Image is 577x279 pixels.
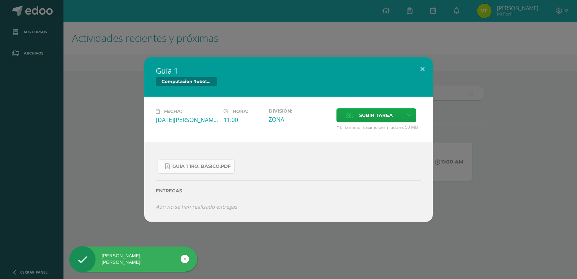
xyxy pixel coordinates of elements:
h2: Guía 1 [156,66,421,76]
span: Hora: [233,109,248,114]
div: [DATE][PERSON_NAME] [156,116,218,124]
label: Entregas [156,188,421,193]
span: Fecha: [164,109,182,114]
div: ZONA [269,115,331,123]
span: Guía 1 1ro. Básico.pdf [172,164,231,169]
div: [PERSON_NAME], [PERSON_NAME]! [69,253,197,266]
button: Close (Esc) [412,57,433,82]
span: Computación Robótica [156,77,217,86]
div: 11:00 [224,116,263,124]
span: * El tamaño máximo permitido es 50 MB [336,124,421,130]
i: Aún no se han realizado entregas [156,203,237,210]
label: División: [269,108,331,114]
span: Subir tarea [359,109,393,122]
a: Guía 1 1ro. Básico.pdf [158,160,235,174]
